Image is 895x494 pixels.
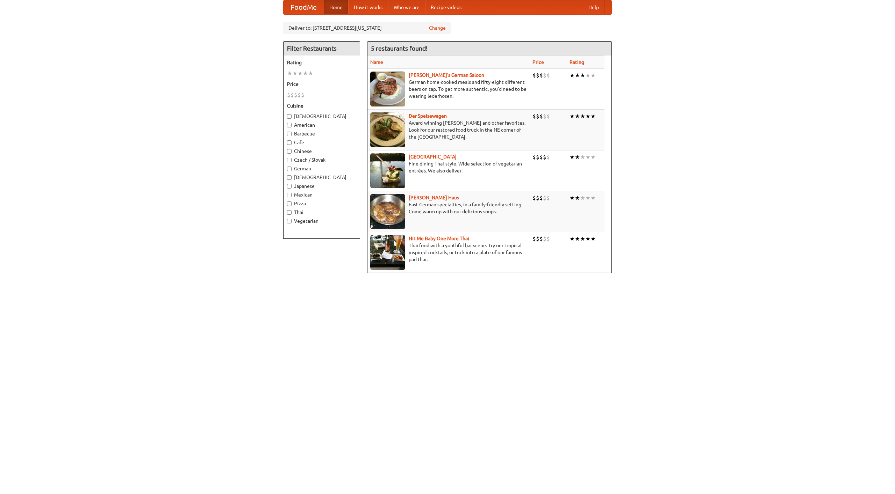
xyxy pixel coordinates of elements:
li: $ [291,91,294,99]
li: ★ [590,112,596,120]
a: FoodMe [284,0,324,14]
li: $ [287,91,291,99]
h5: Cuisine [287,102,356,109]
li: ★ [575,72,580,79]
li: $ [546,194,550,202]
li: $ [539,153,543,161]
li: $ [546,153,550,161]
li: ★ [590,72,596,79]
li: ★ [580,235,585,243]
li: ★ [585,72,590,79]
li: ★ [570,112,575,120]
li: $ [543,72,546,79]
li: ★ [292,69,298,77]
input: Vegetarian [287,219,292,223]
li: ★ [570,153,575,161]
label: Vegetarian [287,217,356,224]
label: [DEMOGRAPHIC_DATA] [287,113,356,120]
label: Chinese [287,148,356,155]
a: [PERSON_NAME]'s German Saloon [409,72,484,78]
input: Chinese [287,149,292,154]
a: Home [324,0,348,14]
p: Thai food with a youthful bar scene. Try our tropical inspired cocktails, or tuck into a plate of... [370,242,527,263]
li: $ [532,153,536,161]
li: ★ [570,235,575,243]
img: esthers.jpg [370,72,405,106]
p: Award-winning [PERSON_NAME] and other favorites. Look for our restored food truck in the NE corne... [370,119,527,140]
a: How it works [348,0,388,14]
li: ★ [308,69,313,77]
p: East German specialties, in a family-friendly setting. Come warm up with our delicious soups. [370,201,527,215]
label: Japanese [287,183,356,190]
li: $ [536,153,539,161]
input: Japanese [287,184,292,189]
input: Barbecue [287,132,292,136]
h4: Filter Restaurants [284,42,360,56]
div: Deliver to: [STREET_ADDRESS][US_STATE] [283,22,451,34]
li: ★ [580,72,585,79]
b: Hit Me Baby One More Thai [409,236,469,241]
b: [PERSON_NAME] Haus [409,195,459,200]
li: $ [536,194,539,202]
li: $ [543,112,546,120]
a: [GEOGRAPHIC_DATA] [409,154,457,160]
input: American [287,123,292,127]
li: ★ [287,69,292,77]
li: $ [539,235,543,243]
li: $ [294,91,298,99]
li: ★ [585,112,590,120]
h5: Rating [287,59,356,66]
input: German [287,167,292,171]
input: [DEMOGRAPHIC_DATA] [287,175,292,180]
li: $ [532,235,536,243]
li: ★ [575,235,580,243]
li: ★ [585,153,590,161]
img: satay.jpg [370,153,405,188]
ng-pluralize: 5 restaurants found! [371,45,428,52]
li: $ [532,194,536,202]
li: ★ [580,194,585,202]
li: ★ [585,194,590,202]
input: Pizza [287,201,292,206]
p: German home-cooked meals and fifty-eight different beers on tap. To get more authentic, you'd nee... [370,79,527,99]
li: ★ [298,69,303,77]
li: ★ [575,194,580,202]
li: ★ [585,235,590,243]
li: $ [539,72,543,79]
label: [DEMOGRAPHIC_DATA] [287,174,356,181]
li: ★ [570,72,575,79]
li: $ [532,112,536,120]
label: German [287,165,356,172]
label: Czech / Slovak [287,156,356,163]
a: Who we are [388,0,425,14]
li: ★ [590,194,596,202]
img: kohlhaus.jpg [370,194,405,229]
li: $ [543,194,546,202]
label: American [287,121,356,128]
li: $ [543,153,546,161]
li: $ [298,91,301,99]
li: $ [536,112,539,120]
p: Fine dining Thai-style. Wide selection of vegetarian entrées. We also deliver. [370,160,527,174]
label: Cafe [287,139,356,146]
li: $ [539,194,543,202]
label: Barbecue [287,130,356,137]
input: Mexican [287,193,292,197]
label: Pizza [287,200,356,207]
li: ★ [575,153,580,161]
label: Thai [287,209,356,216]
input: [DEMOGRAPHIC_DATA] [287,114,292,119]
li: ★ [580,112,585,120]
li: $ [536,235,539,243]
li: $ [546,112,550,120]
li: $ [532,72,536,79]
a: Recipe videos [425,0,467,14]
input: Thai [287,210,292,215]
a: Change [429,24,446,31]
li: $ [543,235,546,243]
li: ★ [570,194,575,202]
li: $ [546,235,550,243]
li: ★ [303,69,308,77]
